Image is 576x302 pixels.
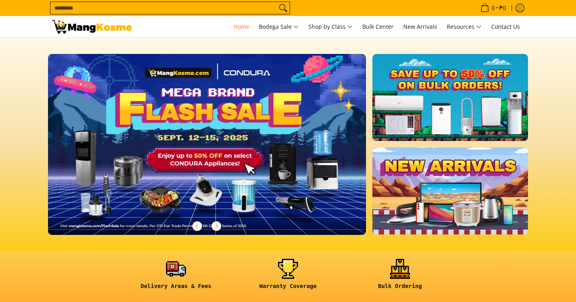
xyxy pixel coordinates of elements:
[478,4,508,12] span: •
[124,259,228,296] a: <h6><strong>Delivery Areas & Fees</strong></h6>
[348,259,452,296] a: <h6><strong>Bulk Ordering</strong></h6>
[48,54,366,235] img: Desktop homepage 29339654 2507 42fb b9ff a0650d39e9ed
[236,259,340,296] a: <h6><strong>Warranty Coverage</strong></h6>
[140,16,524,38] nav: Main Menu
[230,16,253,38] a: Home
[443,16,486,38] a: Resources
[498,5,507,11] span: ₱0
[447,22,482,32] span: Resources
[52,20,132,34] img: Mang Kosme: Your Home Appliances Warehouse Sale Partner!
[403,23,437,30] span: New Arrivals
[277,2,290,14] button: Search
[208,217,225,235] button: Next
[188,217,206,235] button: Previous
[491,23,520,30] span: Contact Us
[399,16,441,38] a: New Arrivals
[304,16,357,38] a: Shop by Class
[487,16,524,38] a: Contact Us
[255,16,303,38] a: Bodega Sale
[358,16,398,38] a: Bulk Center
[259,22,299,32] span: Bodega Sale
[308,22,353,32] span: Shop by Class
[490,5,496,11] span: 0
[234,23,249,30] span: Home
[362,23,394,30] span: Bulk Center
